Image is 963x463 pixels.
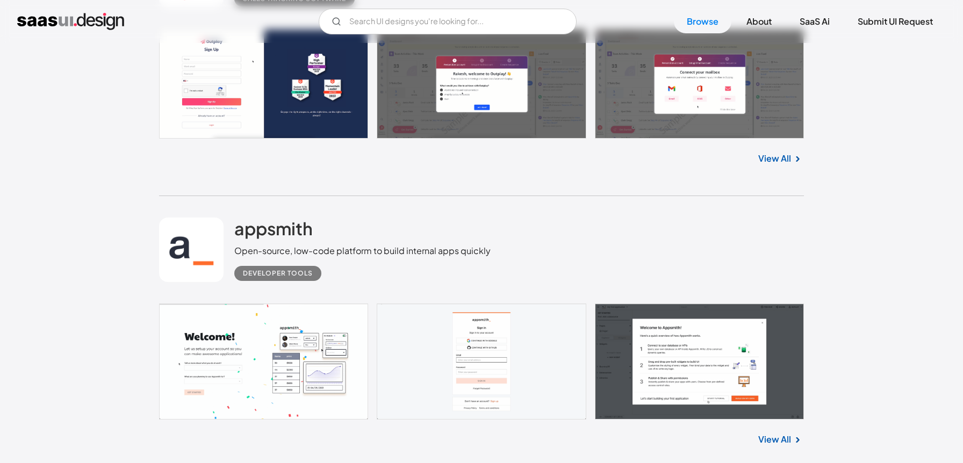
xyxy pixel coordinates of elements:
a: appsmith [234,218,313,244]
a: home [17,13,124,30]
h2: appsmith [234,218,313,239]
div: Open-source, low-code platform to build internal apps quickly [234,244,491,257]
div: Developer tools [243,267,313,280]
a: Browse [674,10,731,33]
input: Search UI designs you're looking for... [319,9,577,34]
a: SaaS Ai [787,10,843,33]
form: Email Form [319,9,577,34]
a: View All [758,433,791,446]
a: View All [758,152,791,165]
a: Submit UI Request [845,10,946,33]
a: About [734,10,785,33]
